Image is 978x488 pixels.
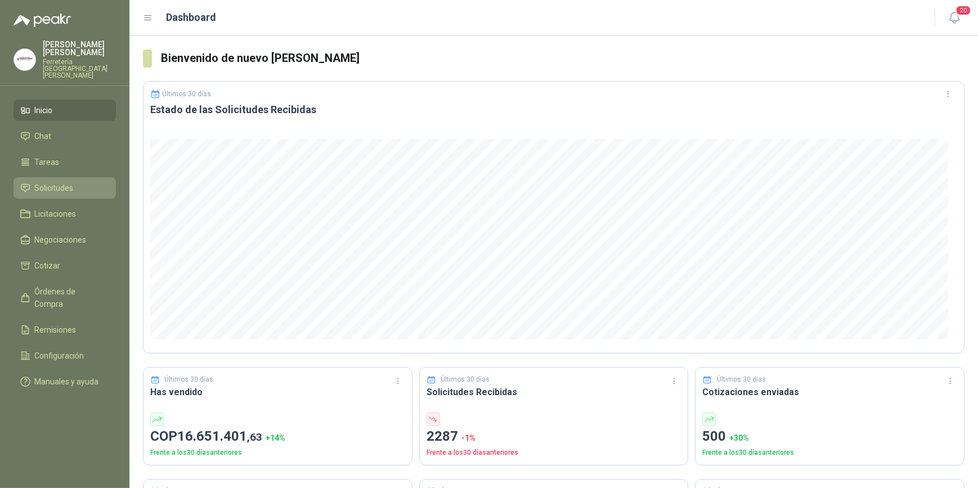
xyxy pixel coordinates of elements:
[163,90,212,98] p: Últimos 30 días
[35,350,84,362] span: Configuración
[35,208,77,220] span: Licitaciones
[14,14,71,27] img: Logo peakr
[150,447,405,458] p: Frente a los 30 días anteriores
[35,375,99,388] span: Manuales y ayuda
[427,447,681,458] p: Frente a los 30 días anteriores
[14,49,35,70] img: Company Logo
[441,374,490,385] p: Últimos 30 días
[35,259,61,272] span: Cotizar
[35,324,77,336] span: Remisiones
[14,319,116,341] a: Remisiones
[717,374,766,385] p: Últimos 30 días
[14,203,116,225] a: Licitaciones
[702,385,957,399] h3: Cotizaciones enviadas
[165,374,214,385] p: Últimos 30 días
[702,426,957,447] p: 500
[14,371,116,392] a: Manuales y ayuda
[14,255,116,276] a: Cotizar
[14,229,116,250] a: Negociaciones
[14,345,116,366] a: Configuración
[43,41,116,56] p: [PERSON_NAME] [PERSON_NAME]
[14,177,116,199] a: Solicitudes
[43,59,116,79] p: Ferretería [GEOGRAPHIC_DATA][PERSON_NAME]
[729,433,749,442] span: + 30 %
[167,10,217,25] h1: Dashboard
[14,281,116,315] a: Órdenes de Compra
[35,182,74,194] span: Solicitudes
[14,151,116,173] a: Tareas
[702,447,957,458] p: Frente a los 30 días anteriores
[35,156,60,168] span: Tareas
[14,126,116,147] a: Chat
[247,431,262,444] span: ,63
[35,285,105,310] span: Órdenes de Compra
[35,104,53,117] span: Inicio
[150,103,957,117] h3: Estado de las Solicitudes Recibidas
[944,8,964,28] button: 20
[177,428,262,444] span: 16.651.401
[461,433,475,442] span: -1 %
[266,433,285,442] span: + 14 %
[427,385,681,399] h3: Solicitudes Recibidas
[35,234,87,246] span: Negociaciones
[427,426,681,447] p: 2287
[150,426,405,447] p: COP
[161,50,964,67] h3: Bienvenido de nuevo [PERSON_NAME]
[35,130,52,142] span: Chat
[150,385,405,399] h3: Has vendido
[14,100,116,121] a: Inicio
[955,5,971,16] span: 20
